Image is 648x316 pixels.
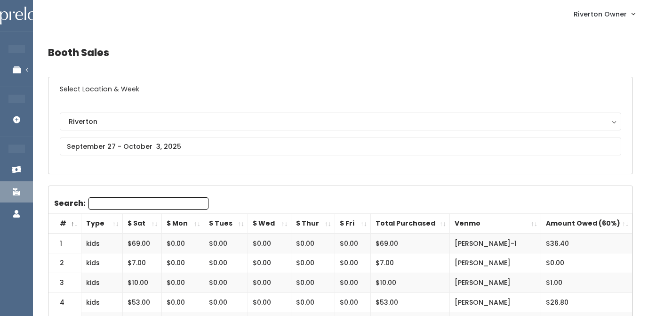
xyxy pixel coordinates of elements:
td: 2 [48,253,81,273]
td: [PERSON_NAME] [450,292,541,312]
th: $ Thur: activate to sort column ascending [291,214,335,234]
span: Riverton Owner [574,9,627,19]
td: 4 [48,292,81,312]
td: $26.80 [541,292,632,312]
td: $0.00 [161,253,204,273]
th: $ Fri: activate to sort column ascending [335,214,370,234]
td: [PERSON_NAME] [450,253,541,273]
td: [PERSON_NAME] [450,273,541,292]
td: $0.00 [291,253,335,273]
td: [PERSON_NAME]-1 [450,234,541,253]
th: #: activate to sort column descending [48,214,81,234]
input: September 27 - October 3, 2025 [60,138,621,155]
td: kids [81,273,123,292]
td: $0.00 [248,234,291,253]
td: $69.00 [371,234,450,253]
td: $53.00 [122,292,161,312]
td: $0.00 [248,273,291,292]
td: kids [81,234,123,253]
button: Riverton [60,113,621,130]
td: $0.00 [335,253,370,273]
td: $0.00 [204,273,248,292]
td: $7.00 [122,253,161,273]
td: $69.00 [122,234,161,253]
td: kids [81,253,123,273]
label: Search: [54,197,208,210]
input: Search: [88,197,208,210]
td: $10.00 [122,273,161,292]
td: $0.00 [291,292,335,312]
td: $0.00 [541,253,632,273]
td: $0.00 [161,273,204,292]
td: $0.00 [335,273,370,292]
td: $0.00 [204,253,248,273]
td: $7.00 [371,253,450,273]
td: $0.00 [291,273,335,292]
td: $53.00 [371,292,450,312]
a: Riverton Owner [564,4,644,24]
td: $0.00 [335,234,370,253]
th: Total Purchased: activate to sort column ascending [371,214,450,234]
th: $ Wed: activate to sort column ascending [248,214,291,234]
td: $0.00 [248,292,291,312]
td: $0.00 [161,292,204,312]
td: 3 [48,273,81,292]
th: $ Sat: activate to sort column ascending [122,214,161,234]
td: $1.00 [541,273,632,292]
td: $36.40 [541,234,632,253]
h6: Select Location & Week [48,77,632,101]
th: Venmo: activate to sort column ascending [450,214,541,234]
td: $0.00 [204,234,248,253]
td: $0.00 [248,253,291,273]
td: $0.00 [161,234,204,253]
th: $ Tues: activate to sort column ascending [204,214,248,234]
td: $10.00 [371,273,450,292]
h4: Booth Sales [48,40,633,65]
td: kids [81,292,123,312]
th: Amount Owed (60%): activate to sort column ascending [541,214,632,234]
th: $ Mon: activate to sort column ascending [161,214,204,234]
td: $0.00 [204,292,248,312]
th: Type: activate to sort column ascending [81,214,123,234]
td: 1 [48,234,81,253]
div: Riverton [69,116,612,127]
td: $0.00 [335,292,370,312]
td: $0.00 [291,234,335,253]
